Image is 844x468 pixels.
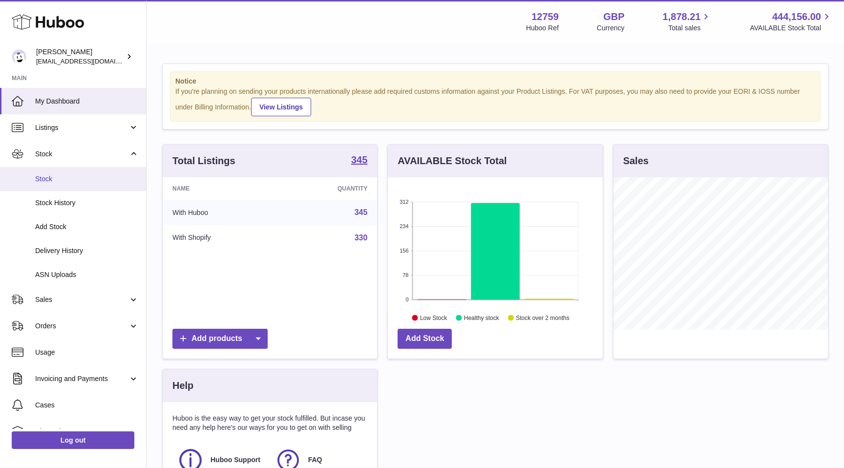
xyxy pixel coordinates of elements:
[35,198,139,208] span: Stock History
[750,23,832,33] span: AVAILABLE Stock Total
[35,270,139,279] span: ASN Uploads
[278,177,377,200] th: Quantity
[251,98,311,116] a: View Listings
[35,174,139,184] span: Stock
[663,10,701,23] span: 1,878.21
[663,10,712,33] a: 1,878.21 Total sales
[172,154,235,168] h3: Total Listings
[526,23,559,33] div: Huboo Ref
[172,379,193,392] h3: Help
[172,414,367,432] p: Huboo is the easy way to get your stock fulfilled. But incase you need any help here's our ways f...
[400,223,408,229] text: 234
[175,77,815,86] strong: Notice
[211,455,260,465] span: Huboo Support
[351,155,367,167] a: 345
[597,23,625,33] div: Currency
[400,248,408,254] text: 156
[750,10,832,33] a: 444,156.00 AVAILABLE Stock Total
[163,177,278,200] th: Name
[35,374,128,383] span: Invoicing and Payments
[668,23,712,33] span: Total sales
[35,222,139,232] span: Add Stock
[175,87,815,116] div: If you're planning on sending your products internationally please add required customs informati...
[355,234,368,242] a: 330
[772,10,821,23] span: 444,156.00
[355,208,368,216] a: 345
[172,329,268,349] a: Add products
[603,10,624,23] strong: GBP
[163,200,278,225] td: With Huboo
[163,225,278,251] td: With Shopify
[420,314,447,321] text: Low Stock
[516,314,570,321] text: Stock over 2 months
[35,321,128,331] span: Orders
[398,329,452,349] a: Add Stock
[35,401,139,410] span: Cases
[12,49,26,64] img: sofiapanwar@unndr.com
[623,154,649,168] h3: Sales
[351,155,367,165] strong: 345
[398,154,506,168] h3: AVAILABLE Stock Total
[464,314,500,321] text: Healthy stock
[35,123,128,132] span: Listings
[36,57,144,65] span: [EMAIL_ADDRESS][DOMAIN_NAME]
[35,246,139,255] span: Delivery History
[400,199,408,205] text: 312
[531,10,559,23] strong: 12759
[35,149,128,159] span: Stock
[12,431,134,449] a: Log out
[35,427,139,436] span: Channels
[406,297,409,302] text: 0
[308,455,322,465] span: FAQ
[35,97,139,106] span: My Dashboard
[36,47,124,66] div: [PERSON_NAME]
[35,295,128,304] span: Sales
[403,272,409,278] text: 78
[35,348,139,357] span: Usage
